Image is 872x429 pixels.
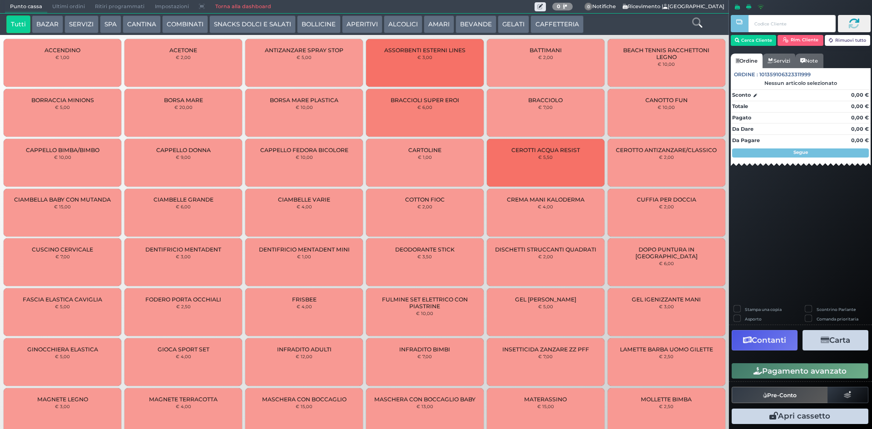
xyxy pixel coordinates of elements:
small: € 7,00 [538,104,553,110]
button: CANTINA [123,15,161,34]
small: € 3,00 [417,54,432,60]
small: € 2,50 [176,304,191,309]
small: € 1,00 [418,154,432,160]
span: GINOCCHIERA ELASTICA [27,346,98,353]
small: € 9,00 [176,154,191,160]
strong: 0,00 € [851,103,869,109]
small: € 5,00 [55,354,70,359]
small: € 3,00 [176,254,191,259]
span: BATTIMANI [530,47,562,54]
small: € 7,00 [55,254,70,259]
span: Ordine : [734,71,758,79]
span: 0 [585,3,593,11]
span: LAMETTE BARBA UOMO GILETTE [620,346,713,353]
span: ASSORBENTI ESTERNI LINES [384,47,466,54]
span: BRACCIOLO [528,97,563,104]
small: € 10,00 [296,154,313,160]
span: DOPO PUNTURA IN [GEOGRAPHIC_DATA] [615,246,717,260]
span: CREMA MANI KALODERMA [507,196,585,203]
span: DEODORANTE STICK [395,246,455,253]
span: 101359106323311999 [759,71,811,79]
small: € 4,00 [297,304,312,309]
small: € 3,50 [417,254,432,259]
span: FODERO PORTA OCCHIALI [145,296,221,303]
small: € 2,50 [659,404,674,409]
small: € 2,00 [417,204,432,209]
button: Contanti [732,330,798,350]
small: € 6,00 [659,261,674,266]
span: MAGNETE TERRACOTTA [149,396,218,403]
small: € 5,50 [538,154,553,160]
button: Apri cassetto [732,409,868,424]
small: € 4,00 [297,204,312,209]
strong: Da Pagare [732,137,760,143]
span: FRISBEE [292,296,317,303]
label: Asporto [745,316,762,322]
small: € 7,00 [417,354,432,359]
span: CIAMBELLE VARIE [278,196,330,203]
span: BORSA MARE PLASTICA [270,97,338,104]
button: Pagamento avanzato [732,363,868,379]
small: € 3,00 [55,404,70,409]
button: APERITIVI [342,15,382,34]
label: Comanda prioritaria [817,316,858,322]
span: ACCENDINO [45,47,80,54]
span: ANTIZANZARE SPRAY STOP [265,47,343,54]
small: € 10,00 [416,311,433,316]
span: FULMINE SET ELETTRICO CON PIASTRINE [374,296,476,310]
small: € 10,00 [658,61,675,67]
strong: Totale [732,103,748,109]
span: CARTOLINE [408,147,441,153]
span: Punto cassa [5,0,47,13]
small: € 13,00 [416,404,433,409]
span: CIAMBELLA BABY CON MUTANDA [14,196,111,203]
small: € 10,00 [54,154,71,160]
span: Ultimi ordini [47,0,90,13]
strong: Segue [793,149,808,155]
button: BEVANDE [456,15,496,34]
span: Ritiri programmati [90,0,149,13]
span: INSETTICIDA ZANZARE ZZ PFF [502,346,589,353]
span: BEACH TENNIS RACCHETTONI LEGNO [615,47,717,60]
button: SNACKS DOLCI E SALATI [209,15,296,34]
span: CAPPELLO BIMBA/BIMBO [26,147,99,153]
strong: Pagato [732,114,751,121]
small: € 5,00 [538,304,553,309]
span: MASCHERA CON BOCCAGLIO [262,396,347,403]
span: CAPPELLO DONNA [156,147,211,153]
span: DENTIFRICIO MENTADENT [145,246,221,253]
a: Torna alla dashboard [210,0,276,13]
input: Codice Cliente [748,15,835,32]
label: Scontrino Parlante [817,306,856,312]
span: CUSCINO CERVICALE [32,246,93,253]
a: Servizi [763,54,795,68]
span: CEROTTO ANTIZANZARE/CLASSICO [616,147,717,153]
button: SERVIZI [64,15,98,34]
button: Rim. Cliente [778,35,823,46]
span: CIAMBELLE GRANDE [154,196,213,203]
small: € 10,00 [658,104,675,110]
span: COTTON FIOC [405,196,445,203]
small: € 6,00 [417,104,432,110]
button: CAFFETTERIA [530,15,583,34]
span: MOLLETTE BIMBA [641,396,692,403]
span: DENTIFRICIO MENTADENT MINI [259,246,350,253]
small: € 2,00 [538,254,553,259]
span: GEL [PERSON_NAME] [515,296,576,303]
small: € 3,00 [659,304,674,309]
button: Pre-Conto [732,387,828,403]
small: € 4,00 [176,354,191,359]
small: € 4,00 [176,404,191,409]
span: Impostazioni [150,0,194,13]
small: € 2,00 [659,154,674,160]
small: € 1,00 [297,254,311,259]
strong: 0,00 € [851,137,869,143]
span: MASCHERA CON BOCCAGLIO BABY [374,396,476,403]
span: MATERASSINO [524,396,567,403]
small: € 2,50 [659,354,674,359]
span: FASCIA ELASTICA CAVIGLIA [23,296,102,303]
span: ACETONE [169,47,197,54]
span: CANOTTO FUN [645,97,688,104]
span: MAGNETE LEGNO [37,396,88,403]
small: € 2,00 [538,54,553,60]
